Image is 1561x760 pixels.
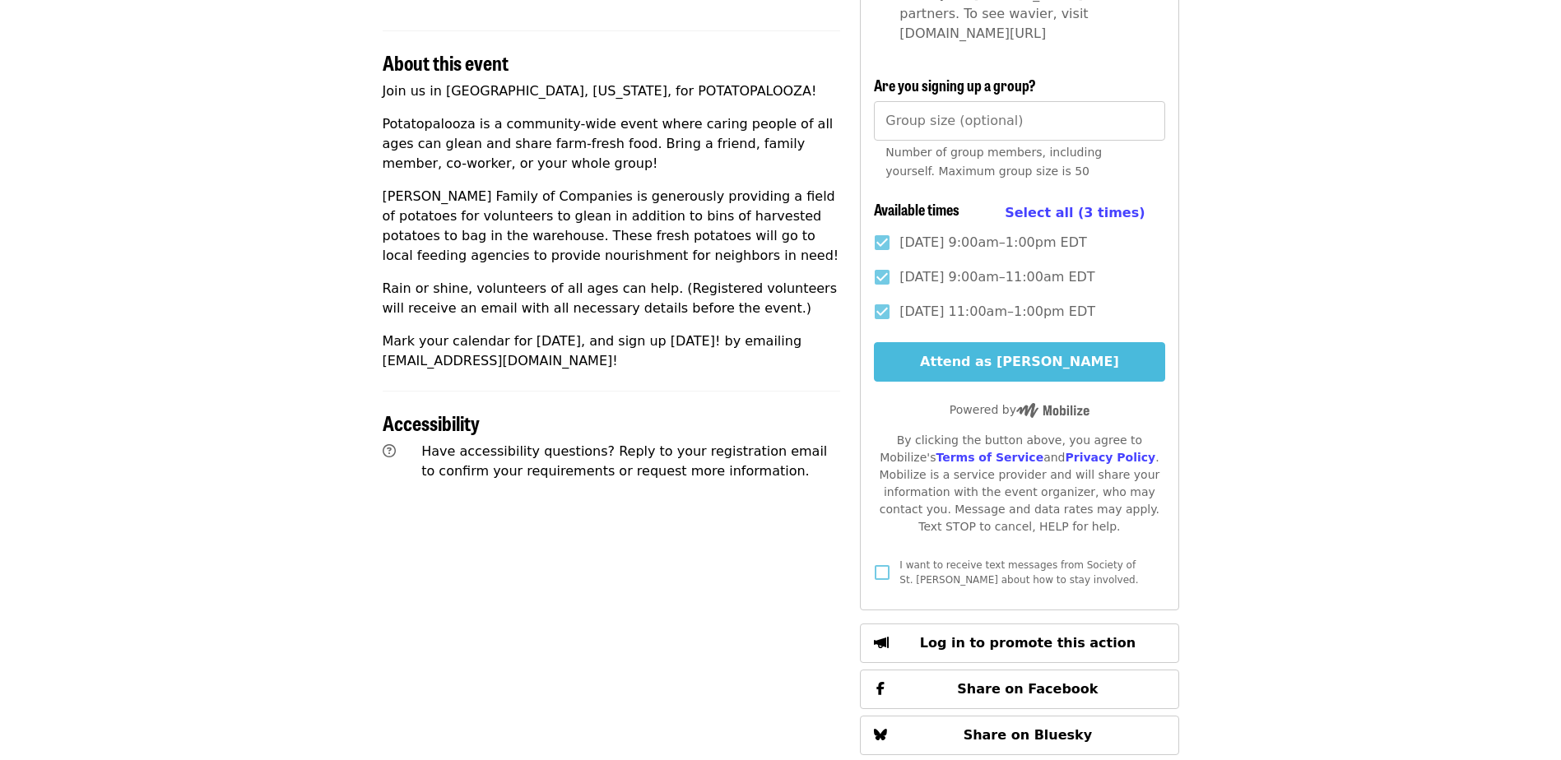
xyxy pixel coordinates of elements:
[383,114,841,174] p: Potatopalooza is a community-wide event where caring people of all ages can glean and share farm-...
[383,443,396,459] i: question-circle icon
[383,187,841,266] p: [PERSON_NAME] Family of Companies is generously providing a field of potatoes for volunteers to g...
[874,101,1164,141] input: [object Object]
[1016,403,1089,418] img: Powered by Mobilize
[860,716,1178,755] button: Share on Bluesky
[1005,205,1145,220] span: Select all (3 times)
[899,302,1095,322] span: [DATE] 11:00am–1:00pm EDT
[957,681,1098,697] span: Share on Facebook
[874,198,959,220] span: Available times
[874,432,1164,535] div: By clicking the button above, you agree to Mobilize's and . Mobilize is a service provider and wi...
[383,331,841,371] p: Mark your calendar for [DATE], and sign up [DATE]! by emailing [EMAIL_ADDRESS][DOMAIN_NAME]!
[920,635,1136,651] span: Log in to promote this action
[874,74,1036,95] span: Are you signing up a group?
[860,623,1178,663] button: Log in to promote this action
[899,233,1086,253] span: [DATE] 9:00am–1:00pm EDT
[860,670,1178,709] button: Share on Facebook
[383,279,841,318] p: Rain or shine, volunteers of all ages can help. (Registered volunteers will receive an email with...
[874,342,1164,382] button: Attend as [PERSON_NAME]
[950,403,1089,416] span: Powered by
[964,727,1093,743] span: Share on Bluesky
[1065,451,1155,464] a: Privacy Policy
[383,81,841,101] p: Join us in [GEOGRAPHIC_DATA], [US_STATE], for POTATOPALOOZA!
[383,408,480,437] span: Accessibility
[885,146,1102,178] span: Number of group members, including yourself. Maximum group size is 50
[383,48,509,76] span: About this event
[421,443,827,479] span: Have accessibility questions? Reply to your registration email to confirm your requirements or re...
[899,267,1094,287] span: [DATE] 9:00am–11:00am EDT
[899,559,1138,586] span: I want to receive text messages from Society of St. [PERSON_NAME] about how to stay involved.
[936,451,1043,464] a: Terms of Service
[1005,201,1145,225] button: Select all (3 times)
